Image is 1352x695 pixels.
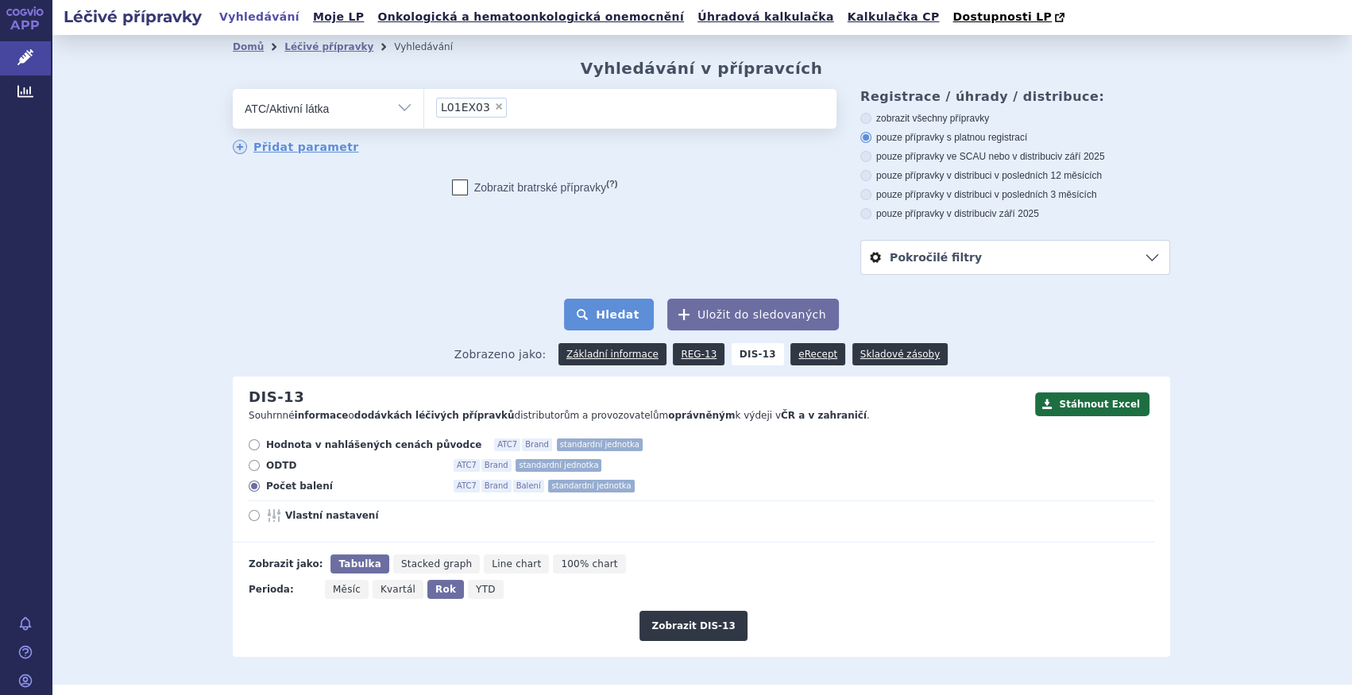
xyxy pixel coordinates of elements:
span: Stacked graph [401,558,472,570]
a: Úhradová kalkulačka [693,6,839,28]
a: Kalkulačka CP [843,6,944,28]
span: Balení [513,480,544,492]
a: REG-13 [673,343,724,365]
span: standardní jednotka [548,480,634,492]
label: zobrazit všechny přípravky [860,112,1170,125]
span: Zobrazeno jako: [454,343,547,365]
a: Základní informace [558,343,666,365]
label: pouze přípravky v distribuci [860,207,1170,220]
span: standardní jednotka [516,459,601,472]
span: 100% chart [561,558,617,570]
a: eRecept [790,343,845,365]
a: Onkologická a hematoonkologická onemocnění [373,6,689,28]
abbr: (?) [606,179,617,189]
button: Zobrazit DIS-13 [639,611,747,641]
p: Souhrnné o distributorům a provozovatelům k výdeji v . [249,409,1027,423]
span: PAZOPANIB [441,102,490,113]
span: ATC7 [494,438,520,451]
span: YTD [476,584,496,595]
span: Line chart [492,558,541,570]
span: × [494,102,504,111]
span: Kvartál [380,584,415,595]
input: L01EX03 [512,97,520,117]
span: Hodnota v nahlášených cenách původce [266,438,481,451]
button: Stáhnout Excel [1035,392,1149,416]
a: Dostupnosti LP [948,6,1072,29]
span: Rok [435,584,456,595]
span: Brand [522,438,552,451]
label: Zobrazit bratrské přípravky [452,180,618,195]
h3: Registrace / úhrady / distribuce: [860,89,1170,104]
a: Pokročilé filtry [861,241,1169,274]
span: standardní jednotka [557,438,643,451]
h2: DIS-13 [249,388,304,406]
span: Měsíc [333,584,361,595]
strong: oprávněným [668,410,735,421]
li: Vyhledávání [394,35,473,59]
a: Skladové zásoby [852,343,948,365]
span: v září 2025 [991,208,1038,219]
span: Brand [481,459,512,472]
span: ODTD [266,459,441,472]
span: Počet balení [266,480,441,492]
label: pouze přípravky v distribuci v posledních 3 měsících [860,188,1170,201]
span: Dostupnosti LP [952,10,1052,23]
a: Vyhledávání [214,6,304,28]
span: Tabulka [338,558,380,570]
a: Domů [233,41,264,52]
h2: Léčivé přípravky [51,6,214,28]
a: Přidat parametr [233,140,359,154]
strong: dodávkách léčivých přípravků [354,410,515,421]
span: v září 2025 [1057,151,1104,162]
span: ATC7 [454,459,480,472]
span: Vlastní nastavení [285,509,460,522]
h2: Vyhledávání v přípravcích [581,59,823,78]
div: Perioda: [249,580,317,599]
label: pouze přípravky ve SCAU nebo v distribuci [860,150,1170,163]
button: Hledat [564,299,654,330]
button: Uložit do sledovaných [667,299,839,330]
strong: informace [295,410,349,421]
label: pouze přípravky s platnou registrací [860,131,1170,144]
a: Moje LP [308,6,369,28]
span: Brand [481,480,512,492]
div: Zobrazit jako: [249,554,323,573]
strong: DIS-13 [732,343,784,365]
label: pouze přípravky v distribuci v posledních 12 měsících [860,169,1170,182]
span: ATC7 [454,480,480,492]
strong: ČR a v zahraničí [781,410,867,421]
a: Léčivé přípravky [284,41,373,52]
